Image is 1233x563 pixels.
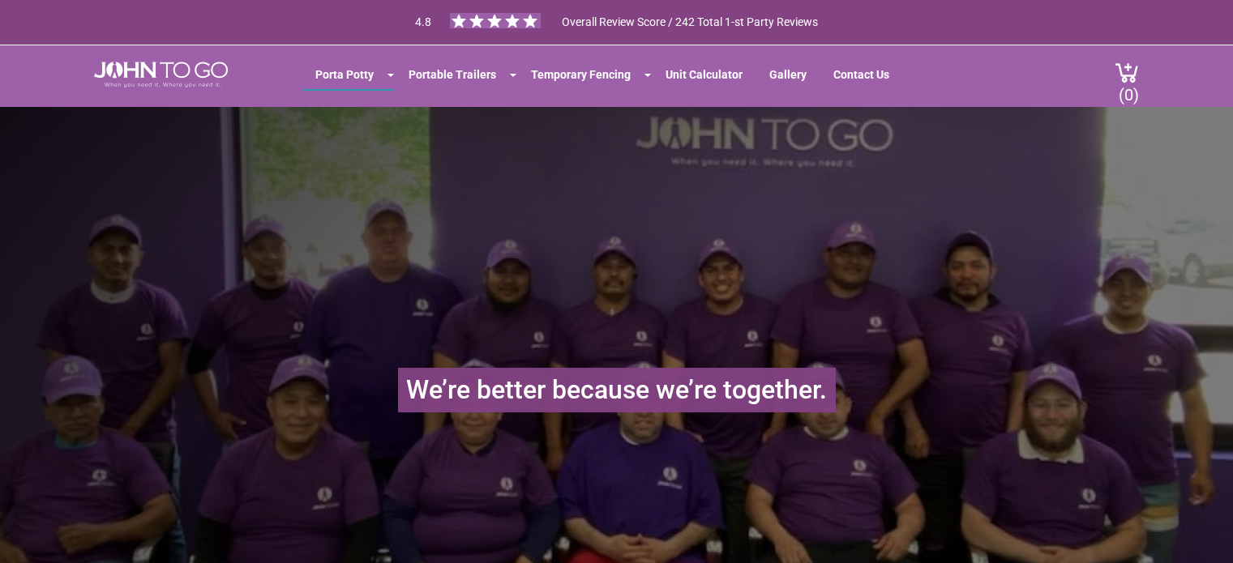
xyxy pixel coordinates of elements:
a: Unit Calculator [653,60,755,89]
a: Gallery [757,60,819,89]
span: Overall Review Score / 242 Total 1-st Party Reviews [562,15,818,61]
a: Portable Trailers [396,60,508,89]
a: Porta Potty [303,60,386,89]
span: (0) [1118,72,1139,104]
img: cart a [1115,62,1139,83]
h1: We’re better because we’re together. [398,368,836,412]
img: JOHN to go [94,62,228,87]
span: 4.8 [415,15,431,28]
a: Contact Us [821,60,901,89]
a: Temporary Fencing [519,60,643,89]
